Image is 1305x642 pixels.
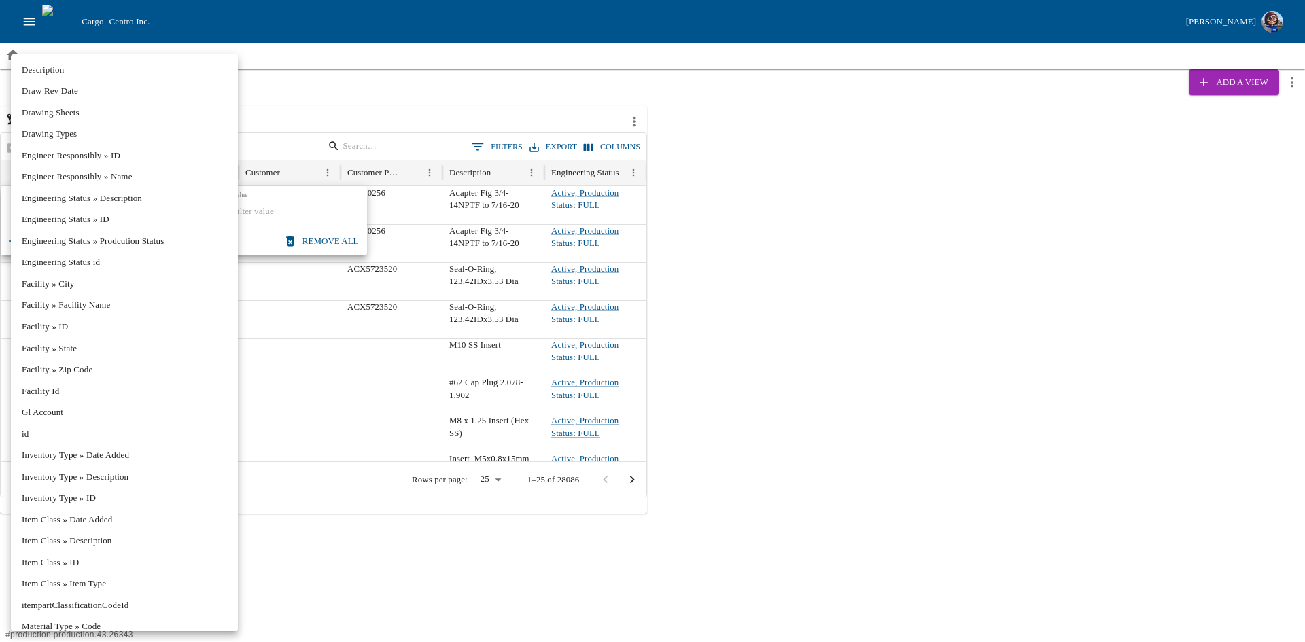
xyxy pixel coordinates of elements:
li: Facility » State [11,338,238,359]
li: Item Class » Item Type [11,573,238,594]
li: Inventory Type » Date Added [11,444,238,466]
li: Gl Account [11,402,238,423]
li: id [11,423,238,445]
li: Drawing Types [11,123,238,145]
li: Engineer Responsibly » ID [11,145,238,166]
li: Item Class » Date Added [11,509,238,531]
li: Engineering Status » Description [11,188,238,209]
li: Facility » Facility Name [11,294,238,316]
li: Inventory Type » ID [11,487,238,509]
li: Description [11,59,238,81]
li: Item Class » Description [11,530,238,552]
li: Facility » City [11,273,238,295]
li: Material Type » Code [11,616,238,637]
li: Facility Id [11,380,238,402]
li: Draw Rev Date [11,80,238,102]
li: Inventory Type » Description [11,466,238,488]
li: Item Class » ID [11,552,238,573]
li: Engineering Status » Prodcution Status [11,230,238,252]
li: Facility » ID [11,316,238,338]
li: Engineer Responsibly » Name [11,166,238,188]
li: itempartClassificationCodeId [11,594,238,616]
li: Drawing Sheets [11,102,238,124]
li: Engineering Status id [11,251,238,273]
li: Engineering Status » ID [11,209,238,230]
li: Facility » Zip Code [11,359,238,380]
